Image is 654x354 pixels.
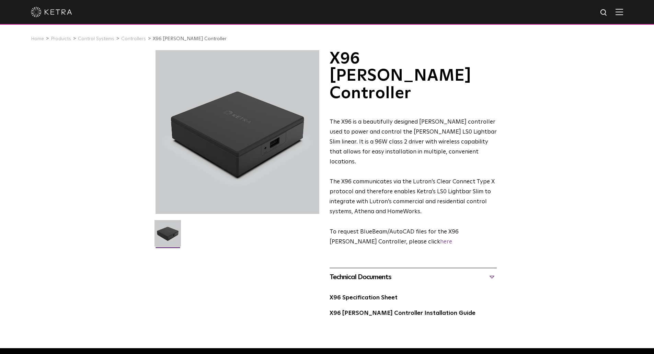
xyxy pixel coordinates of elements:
[153,36,227,41] a: X96 [PERSON_NAME] Controller
[330,179,495,215] span: The X96 communicates via the Lutron’s Clear Connect Type X protocol and therefore enables Ketra’s...
[31,7,72,17] img: ketra-logo-2019-white
[330,229,459,245] span: ​To request BlueBeam/AutoCAD files for the X96 [PERSON_NAME] Controller, please click
[154,220,181,252] img: X96-Controller-2021-Web-Square
[31,36,44,41] a: Home
[78,36,114,41] a: Control Systems
[600,9,608,17] img: search icon
[330,295,398,301] a: X96 Specification Sheet
[330,50,497,102] h1: X96 [PERSON_NAME] Controller
[440,239,452,245] a: here
[330,272,497,283] div: Technical Documents
[330,119,497,165] span: The X96 is a beautifully designed [PERSON_NAME] controller used to power and control the [PERSON_...
[616,9,623,15] img: Hamburger%20Nav.svg
[121,36,146,41] a: Controllers
[330,310,475,316] a: X96 [PERSON_NAME] Controller Installation Guide
[51,36,71,41] a: Products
